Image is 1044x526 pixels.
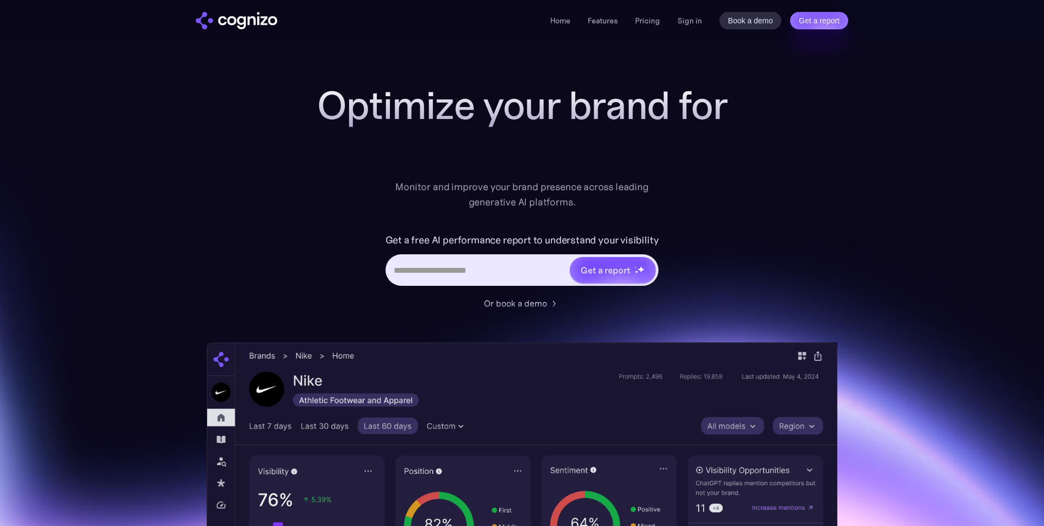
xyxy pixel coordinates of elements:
a: home [196,12,277,29]
a: Sign in [678,14,702,27]
a: Features [588,16,618,26]
form: Hero URL Input Form [386,231,659,291]
img: star [635,270,638,274]
img: star [637,266,644,273]
a: Get a reportstarstarstar [569,256,657,284]
a: Book a demo [719,12,782,29]
a: Get a report [790,12,848,29]
a: Home [550,16,570,26]
img: cognizo logo [196,12,277,29]
div: Get a report [581,264,630,277]
h1: Optimize your brand for [304,84,739,127]
div: Monitor and improve your brand presence across leading generative AI platforms. [388,179,656,210]
img: star [635,266,636,268]
a: Or book a demo [484,297,560,310]
a: Pricing [635,16,660,26]
label: Get a free AI performance report to understand your visibility [386,231,659,249]
div: Or book a demo [484,297,547,310]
